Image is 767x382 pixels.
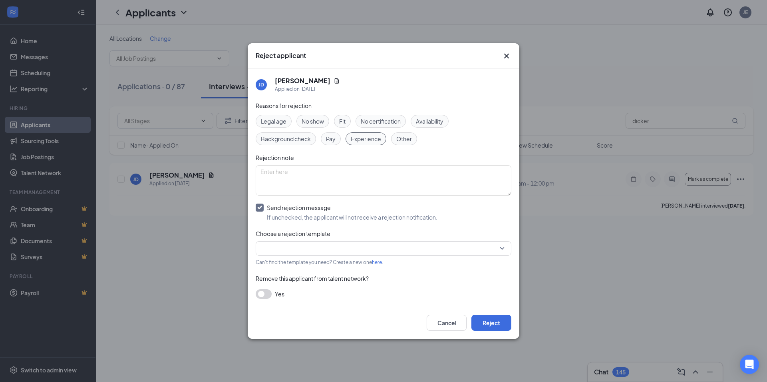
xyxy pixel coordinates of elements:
[427,315,467,331] button: Cancel
[471,315,511,331] button: Reject
[275,85,340,93] div: Applied on [DATE]
[256,154,294,161] span: Rejection note
[351,134,381,143] span: Experience
[256,259,383,265] span: Can't find the template you need? Create a new one .
[502,51,511,61] svg: Cross
[416,117,443,126] span: Availability
[256,230,330,237] span: Choose a rejection template
[334,78,340,84] svg: Document
[258,81,264,88] div: JD
[326,134,336,143] span: Pay
[256,275,369,282] span: Remove this applicant from talent network?
[372,259,382,265] a: here
[256,51,306,60] h3: Reject applicant
[261,134,311,143] span: Background check
[275,289,284,299] span: Yes
[261,117,286,126] span: Legal age
[302,117,324,126] span: No show
[339,117,346,126] span: Fit
[256,102,312,109] span: Reasons for rejection
[502,51,511,61] button: Close
[740,355,759,374] div: Open Intercom Messenger
[275,76,330,85] h5: [PERSON_NAME]
[361,117,401,126] span: No certification
[396,134,412,143] span: Other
